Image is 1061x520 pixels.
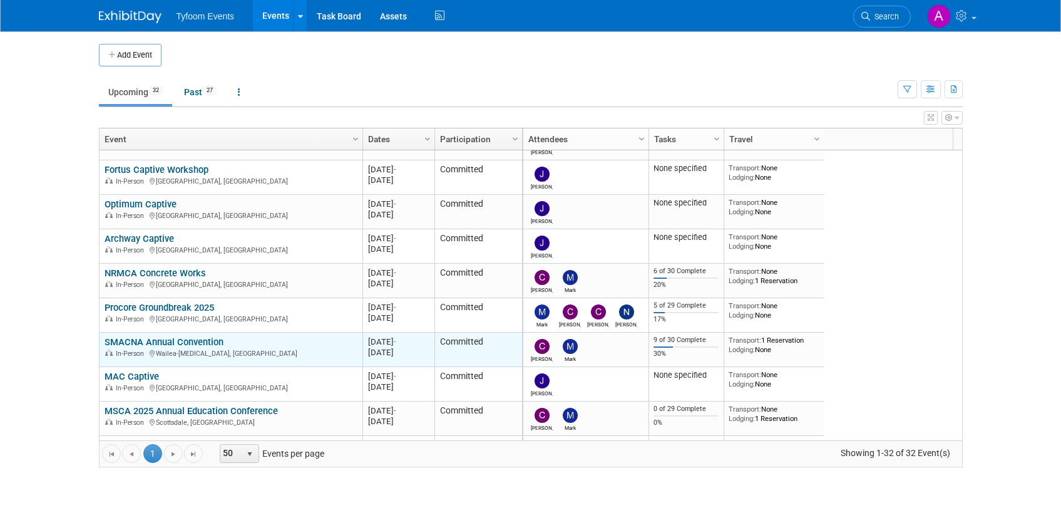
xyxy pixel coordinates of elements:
span: - [394,165,396,174]
a: Event [105,128,354,150]
span: Lodging: [729,242,755,251]
span: In-Person [116,177,148,185]
span: Transport: [729,301,761,310]
img: In-Person Event [105,281,113,287]
div: [DATE] [368,371,429,382]
div: [GEOGRAPHIC_DATA], [GEOGRAPHIC_DATA] [105,382,357,393]
img: In-Person Event [105,419,113,425]
div: [DATE] [368,278,429,289]
div: Corbin Nelson [559,320,581,328]
div: None 1 Reservation [729,405,819,423]
div: Nathan Nelson [615,320,637,328]
span: Column Settings [812,134,822,144]
div: Chris Walker [531,423,553,431]
a: MAC Captive [105,371,159,382]
div: [DATE] [368,268,429,278]
span: In-Person [116,419,148,427]
a: Go to the first page [102,444,121,463]
span: Lodging: [729,380,755,388]
div: [DATE] [368,347,429,358]
a: Past27 [175,80,226,104]
div: Jason Cuskelly [531,388,553,397]
div: Mark Nelson [531,320,553,328]
td: Committed [434,264,522,298]
span: In-Person [116,246,148,254]
button: Add Event [99,44,161,66]
span: In-Person [116,212,148,220]
span: - [394,303,396,312]
div: [DATE] [368,405,429,416]
span: Column Settings [351,134,361,144]
span: 27 [203,86,217,95]
td: Committed [434,436,522,467]
div: Scottsdale, [GEOGRAPHIC_DATA] [105,417,357,427]
span: Transport: [729,267,761,276]
span: Transport: [729,439,761,448]
div: [DATE] [368,313,429,323]
div: Mark Nelson [559,423,581,431]
div: [DATE] [368,244,429,254]
div: Wailea-[MEDICAL_DATA], [GEOGRAPHIC_DATA] [105,348,357,358]
span: In-Person [116,315,148,323]
a: Column Settings [635,128,648,147]
span: 32 [149,86,163,95]
span: select [245,449,255,459]
span: 50 [220,445,242,462]
a: Go to the last page [184,444,203,463]
a: Archway Captive [105,233,174,244]
td: Committed [434,333,522,367]
div: None None [729,301,819,320]
div: None None [729,198,819,216]
div: None None [729,232,819,251]
div: [GEOGRAPHIC_DATA], [GEOGRAPHIC_DATA] [105,313,357,324]
img: Chris Walker [591,304,606,320]
img: Angie Nichols [927,4,951,28]
td: Committed [434,402,522,436]
img: Corbin Nelson [563,304,578,320]
a: Column Settings [508,128,522,147]
span: Transport: [729,164,761,172]
span: Tyfoom Events [177,11,235,21]
div: 17% [654,315,719,324]
span: Lodging: [729,345,755,354]
span: Lodging: [729,207,755,216]
span: Showing 1-32 of 32 Event(s) [829,444,961,462]
span: Lodging: [729,276,755,285]
div: [DATE] [368,164,429,175]
a: Column Settings [810,128,824,147]
div: [DATE] [368,336,429,347]
div: None None [729,164,819,182]
a: Participation [440,128,514,150]
img: Nathan Nelson [619,304,634,320]
div: [DATE] [368,199,429,209]
a: Dates [368,128,426,150]
div: [GEOGRAPHIC_DATA], [GEOGRAPHIC_DATA] [105,175,357,186]
a: Go to the previous page [122,444,141,463]
div: [DATE] [368,382,429,392]
span: Transport: [729,232,761,241]
span: In-Person [116,384,148,392]
img: Chris Walker [535,408,550,423]
a: Go to the next page [164,444,183,463]
span: Lodging: [729,173,755,182]
div: [DATE] [368,416,429,427]
img: In-Person Event [105,177,113,184]
a: Attendees [528,128,640,150]
div: [GEOGRAPHIC_DATA], [GEOGRAPHIC_DATA] [105,279,357,289]
div: 0 of 29 Complete [654,405,719,413]
span: - [394,234,396,243]
a: Tasks [654,128,715,150]
span: Lodging: [729,311,755,320]
div: None specified [654,370,719,380]
span: Go to the last page [188,449,198,459]
div: Corbin Nelson [531,285,553,293]
img: Corbin Nelson [535,270,550,285]
td: Committed [434,229,522,264]
img: ExhibitDay [99,11,161,23]
div: Jason Cuskelly [531,216,553,224]
div: [DATE] [368,209,429,220]
div: [DATE] [368,175,429,185]
div: 0 of 30 Complete [654,439,719,448]
span: Transport: [729,198,761,207]
div: [DATE] [368,302,429,313]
